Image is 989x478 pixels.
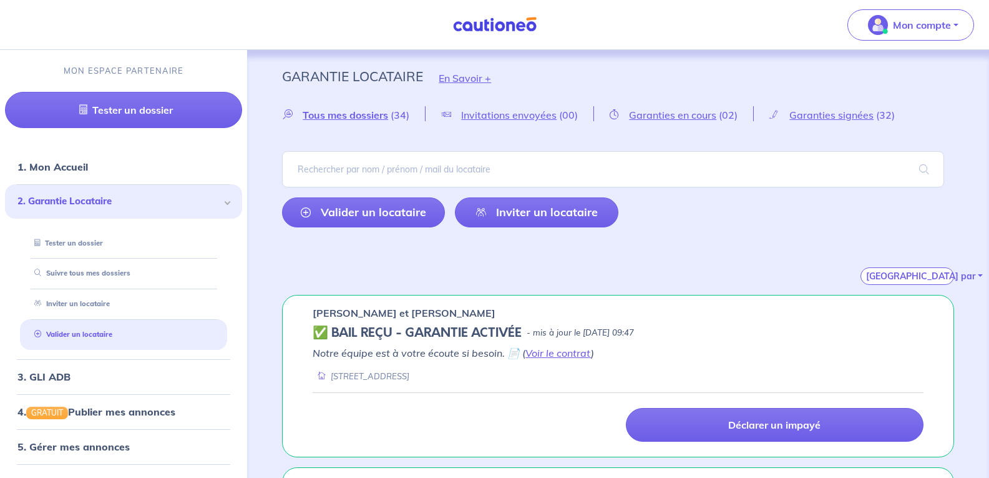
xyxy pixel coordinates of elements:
[594,109,753,121] a: Garanties en cours(02)
[559,109,578,121] span: (00)
[525,347,591,359] a: Voir le contrat
[17,371,71,383] a: 3. GLI ADB
[448,17,542,32] img: Cautioneo
[313,347,594,359] em: Notre équipe est à votre écoute si besoin. 📄 ( )
[29,269,130,277] a: Suivre tous mes dossiers
[5,434,242,459] div: 5. Gérer mes annonces
[313,326,522,341] h5: ✅ BAIL REÇU - GARANTIE ACTIVÉE
[423,60,507,96] button: En Savoir +
[461,109,557,121] span: Invitations envoyées
[847,9,974,41] button: illu_account_valid_menu.svgMon compte
[455,197,618,227] a: Inviter un locataire
[29,330,112,339] a: Valider un locataire
[629,109,716,121] span: Garanties en cours
[868,15,888,35] img: illu_account_valid_menu.svg
[876,109,895,121] span: (32)
[426,109,593,121] a: Invitations envoyées(00)
[303,109,388,121] span: Tous mes dossiers
[64,65,184,77] p: MON ESPACE PARTENAIRE
[282,197,445,227] a: Valider un locataire
[754,109,910,121] a: Garanties signées(32)
[17,441,130,453] a: 5. Gérer mes annonces
[904,152,944,187] span: search
[17,406,175,418] a: 4.GRATUITPublier mes annonces
[728,419,821,431] p: Déclarer un impayé
[5,92,242,128] a: Tester un dossier
[527,327,634,339] p: - mis à jour le [DATE] 09:47
[313,326,923,341] div: state: CONTRACT-VALIDATED, Context: IN-MANAGEMENT,IS-GL-CAUTION
[29,239,103,247] a: Tester un dossier
[313,371,409,382] div: [STREET_ADDRESS]
[5,364,242,389] div: 3. GLI ADB
[5,184,242,219] div: 2. Garantie Locataire
[626,408,923,442] a: Déclarer un impayé
[20,233,227,254] div: Tester un dossier
[391,109,409,121] span: (34)
[17,161,88,173] a: 1. Mon Accueil
[893,17,951,32] p: Mon compte
[29,299,110,308] a: Inviter un locataire
[17,194,220,209] span: 2. Garantie Locataire
[313,306,495,321] p: [PERSON_NAME] et [PERSON_NAME]
[719,109,738,121] span: (02)
[282,65,423,87] p: Garantie Locataire
[20,324,227,345] div: Valider un locataire
[20,294,227,314] div: Inviter un locataire
[5,154,242,179] div: 1. Mon Accueil
[789,109,874,121] span: Garanties signées
[282,151,944,187] input: Rechercher par nom / prénom / mail du locataire
[282,109,425,121] a: Tous mes dossiers(34)
[5,399,242,424] div: 4.GRATUITPublier mes annonces
[860,267,954,285] button: [GEOGRAPHIC_DATA] par
[20,263,227,284] div: Suivre tous mes dossiers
